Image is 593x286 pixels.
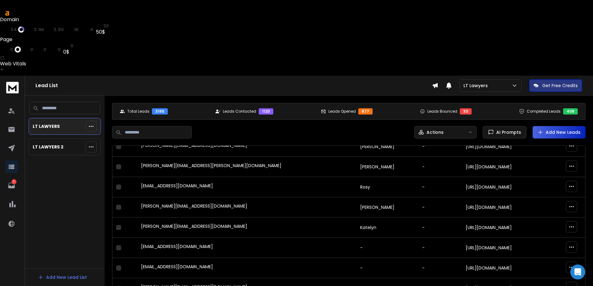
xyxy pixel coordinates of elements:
[356,177,418,197] td: Rosy
[483,126,526,138] button: AI Prompts
[47,27,64,32] a: rp3.9K
[494,129,521,135] span: AI Prompts
[563,108,578,115] div: 408
[10,47,13,52] span: 0
[356,157,418,177] td: [PERSON_NAME]
[53,27,64,32] span: 3.9K
[3,46,21,53] a: ur0
[418,258,462,278] td: -
[418,238,462,258] td: -
[462,238,543,258] td: [URL][DOMAIN_NAME]
[356,137,418,157] td: [PERSON_NAME]
[82,27,89,32] span: kw
[462,258,543,278] td: [URL][DOMAIN_NAME]
[542,82,578,89] p: Get Free Credits
[418,157,462,177] td: -
[570,265,585,279] div: Open Intercom Messenger
[49,47,61,52] a: kw0
[3,27,9,32] span: dr
[538,129,581,135] a: Add New Leads
[103,23,109,28] span: 30
[223,109,256,114] p: Leads Contacted
[58,47,61,52] span: 0
[33,144,64,150] p: LT LAWYERS 2
[462,157,543,177] td: [URL][DOMAIN_NAME]
[63,43,73,48] a: st0
[462,177,543,197] td: [URL][DOMAIN_NAME]
[462,197,543,218] td: [URL][DOMAIN_NAME]
[6,82,19,93] img: logo
[33,271,92,284] button: Add New Lead List
[30,47,34,52] span: 0
[12,179,16,184] p: 1
[36,47,42,52] span: rd
[356,218,418,238] td: Katelyn
[82,27,93,32] a: kw4
[43,47,47,52] span: 0
[74,27,79,32] span: 1K
[418,137,462,157] td: -
[462,218,543,238] td: [URL][DOMAIN_NAME]
[356,258,418,278] td: -
[67,27,79,32] a: rd1K
[47,27,52,32] span: rp
[141,223,353,232] div: [PERSON_NAME][EMAIL_ADDRESS][DOMAIN_NAME]
[418,197,462,218] td: -
[426,129,444,135] p: Actions
[328,109,356,114] p: Leads Opened
[10,27,16,32] span: 34
[418,218,462,238] td: -
[460,108,472,115] div: 30
[141,243,353,252] div: [EMAIL_ADDRESS][DOMAIN_NAME]
[96,23,109,28] a: st30
[462,137,543,157] td: [URL][DOMAIN_NAME]
[5,179,18,192] a: 1
[63,48,73,56] div: 0$
[152,108,168,115] div: 3165
[141,264,353,272] div: [EMAIL_ADDRESS][DOMAIN_NAME]
[67,27,73,32] span: rd
[529,79,582,92] button: Get Free Credits
[96,28,109,36] div: 50$
[533,126,586,138] button: Add New Leads
[70,43,74,48] span: 0
[141,183,353,191] div: [EMAIL_ADDRESS][DOMAIN_NAME]
[127,109,149,114] p: Total Leads
[464,82,490,89] p: LT Lawyers
[3,26,24,33] a: dr34
[141,142,353,151] div: [PERSON_NAME][EMAIL_ADDRESS][DOMAIN_NAME]
[418,177,462,197] td: -
[27,27,32,32] span: ar
[35,82,432,89] h1: Lead List
[3,47,9,52] span: ur
[90,27,93,32] span: 4
[356,197,418,218] td: [PERSON_NAME]
[63,43,69,48] span: st
[356,238,418,258] td: -
[49,47,56,52] span: kw
[23,47,33,52] a: rp0
[36,47,46,52] a: rd0
[527,109,561,114] p: Completed Leads
[141,162,353,171] div: [PERSON_NAME][EMAIL_ADDRESS][PERSON_NAME][DOMAIN_NAME]
[27,27,44,32] a: ar3.1M
[34,27,44,32] span: 3.1M
[23,47,29,52] span: rp
[358,108,373,115] div: 677
[427,109,457,114] p: Leads Bounced
[259,108,273,115] div: 1120
[141,203,353,212] div: [PERSON_NAME][EMAIL_ADDRESS][DOMAIN_NAME]
[96,23,101,28] span: st
[33,123,60,129] p: LT LAWYERS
